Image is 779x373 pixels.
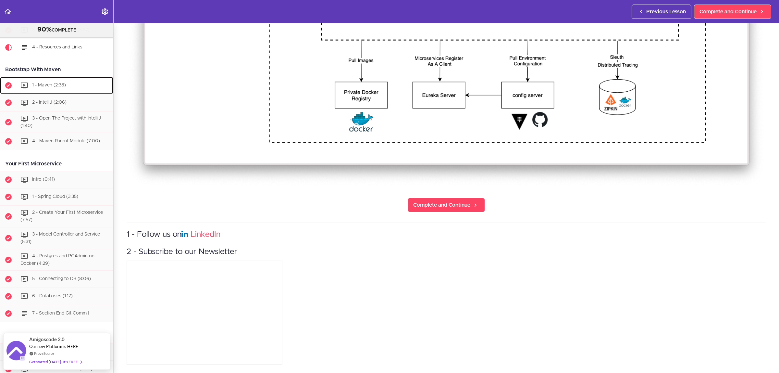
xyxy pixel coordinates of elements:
span: 7 - Section End Git Commit [32,311,89,316]
span: 4 - Maven Parent Module (7:00) [32,139,100,144]
span: 6 - Databases (1:17) [32,294,73,299]
a: ProveSource [34,351,54,356]
span: 2 - Create Your First Microservice (7:57) [20,211,103,223]
span: 1 - Spring Cloud (3:35) [32,195,78,199]
span: 3 - Model Controller and Service (5:31) [20,232,100,244]
span: Intro (0:41) [32,177,55,182]
a: Complete and Continue [408,198,485,212]
span: 3 - Open The Project with IntelliJ (1:40) [20,116,101,128]
h3: 2 - Subscribe to our Newsletter [127,247,766,257]
span: 1 - Maven (2:38) [32,83,66,87]
span: 90% [37,26,52,33]
svg: Settings Menu [101,8,109,16]
svg: Back to course curriculum [4,8,12,16]
span: Our new Platform is HERE [29,344,78,349]
span: 2 - IntelliJ (2:06) [32,100,67,105]
span: 4 - Resources and Links [32,45,82,49]
h3: 1 - Follow us on [127,229,766,240]
div: COMPLETE [8,26,105,34]
img: provesource social proof notification image [6,341,26,362]
span: Complete and Continue [699,8,757,16]
span: Amigoscode 2.0 [29,336,65,343]
a: LinkedIn [191,231,220,238]
span: Previous Lesson [646,8,686,16]
div: Get started [DATE]. It's FREE [29,358,82,366]
span: Complete and Continue [413,201,470,209]
span: 5 - Connecting to DB (8:06) [32,277,91,281]
a: Previous Lesson [632,5,691,19]
span: 4 - Postgres and PGAdmin on Docker (4:29) [20,254,94,266]
a: Complete and Continue [694,5,771,19]
span: 2 - Fraud Microservice (4:45) [32,367,93,371]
